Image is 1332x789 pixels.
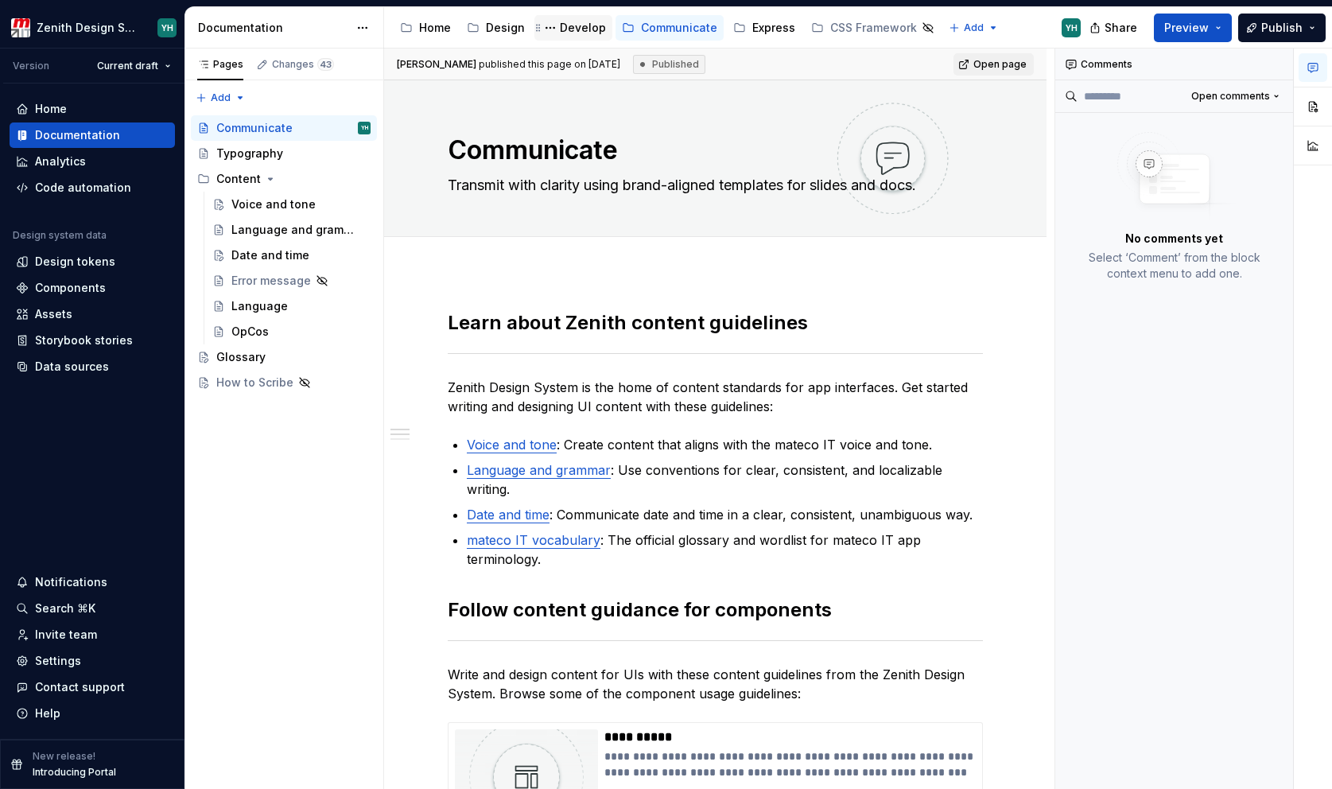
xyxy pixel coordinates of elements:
div: Communicate [216,120,293,136]
div: Search ⌘K [35,600,95,616]
div: YH [361,120,368,136]
a: OpCos [206,319,377,344]
div: Language [231,298,288,314]
div: Pages [197,58,243,71]
div: Error message [231,273,311,289]
div: OpCos [231,324,269,340]
div: YH [1066,21,1078,34]
div: Page tree [191,115,377,395]
p: : Communicate date and time in a clear, consistent, unambiguous way. [467,505,983,524]
a: Storybook stories [10,328,175,353]
div: Design tokens [35,254,115,270]
a: Documentation [10,122,175,148]
p: : Use conventions for clear, consistent, and localizable writing. [467,461,983,499]
textarea: Transmit with clarity using brand-aligned templates for slides and docs. [445,173,980,198]
div: Communicate [641,20,717,36]
a: Develop [534,15,612,41]
div: Typography [216,146,283,161]
div: Components [35,280,106,296]
textarea: Communicate [445,131,980,169]
div: Content [191,166,377,192]
div: Express [752,20,795,36]
button: Preview [1154,14,1232,42]
div: Content [216,171,261,187]
a: Home [394,15,457,41]
a: CSS Framework [805,15,941,41]
div: Date and time [231,247,309,263]
span: published this page on [DATE] [397,58,620,71]
div: Voice and tone [231,196,316,212]
a: Open page [953,53,1034,76]
div: Version [13,60,49,72]
div: Changes [272,58,334,71]
a: Data sources [10,354,175,379]
a: Analytics [10,149,175,174]
button: Add [191,87,250,109]
div: Home [35,101,67,117]
span: Share [1105,20,1137,36]
button: Current draft [90,55,178,77]
div: YH [161,21,173,34]
strong: Learn about Zenith content guidelines [448,311,808,334]
a: Typography [191,141,377,166]
span: Open page [973,58,1027,71]
p: New release! [33,750,95,763]
strong: Follow content guidance for components [448,598,832,621]
a: Design [460,15,531,41]
p: Select ‘Comment’ from the block context menu to add one. [1074,250,1274,282]
span: Current draft [97,60,158,72]
button: Notifications [10,569,175,595]
button: Share [1082,14,1148,42]
div: Documentation [198,20,348,36]
a: Communicate [616,15,724,41]
div: Page tree [394,12,941,44]
div: Documentation [35,127,120,143]
div: CSS Framework [830,20,917,36]
button: Zenith Design SystemYH [3,10,181,45]
div: Contact support [35,679,125,695]
span: Add [964,21,984,34]
a: How to Scribe [191,370,377,395]
div: Invite team [35,627,97,643]
div: Home [419,20,451,36]
p: Zenith Design System is the home of content standards for app interfaces. Get started writing and... [448,378,983,416]
div: Code automation [35,180,131,196]
div: Data sources [35,359,109,375]
span: Preview [1164,20,1209,36]
div: Published [633,55,705,74]
span: Open comments [1191,90,1270,103]
button: Search ⌘K [10,596,175,621]
div: How to Scribe [216,375,293,391]
div: Zenith Design System [37,20,138,36]
p: Write and design content for UIs with these content guidelines from the Zenith Design System. Bro... [448,665,983,703]
button: Help [10,701,175,726]
span: [PERSON_NAME] [397,58,476,70]
span: 43 [317,58,334,71]
div: Help [35,705,60,721]
p: : Create content that aligns with the mateco IT voice and tone. [467,435,983,454]
button: Publish [1238,14,1326,42]
div: Design [486,20,525,36]
a: Home [10,96,175,122]
p: No comments yet [1125,231,1223,247]
button: Open comments [1184,85,1287,107]
div: Develop [560,20,606,36]
a: Date and time [206,243,377,268]
a: Error message [206,268,377,293]
span: Add [211,91,231,104]
a: Assets [10,301,175,327]
a: Settings [10,648,175,674]
a: Date and time [467,507,549,523]
button: Add [944,17,1004,39]
div: Analytics [35,154,86,169]
img: e95d57dd-783c-4905-b3fc-0c5af85c8823.png [11,18,30,37]
span: Publish [1261,20,1303,36]
p: Introducing Portal [33,766,116,779]
a: Design tokens [10,249,175,274]
a: Voice and tone [467,437,557,453]
div: Notifications [35,574,107,590]
a: Code automation [10,175,175,200]
a: Language and grammar [206,217,377,243]
div: Language and grammar [231,222,363,238]
div: Assets [35,306,72,322]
